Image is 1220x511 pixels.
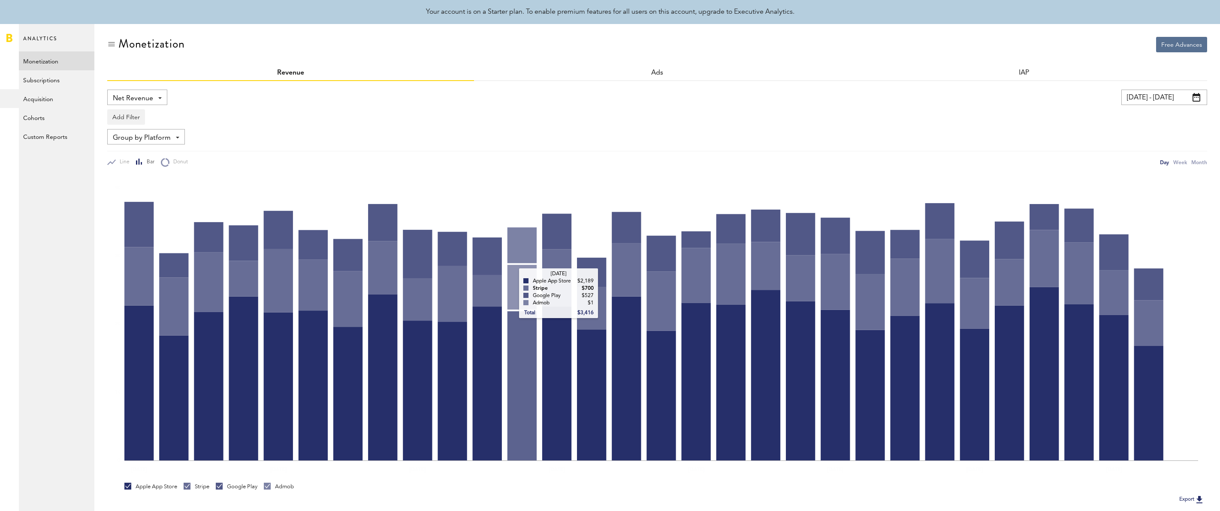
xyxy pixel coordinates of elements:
button: Add Filter [107,109,145,125]
div: Your account is on a Starter plan. To enable premium features for all users on this account, upgr... [426,7,794,17]
a: Revenue [277,69,304,76]
a: Subscriptions [19,70,94,89]
div: Google Play [216,483,257,490]
div: Admob [264,483,294,490]
text: 0 [118,458,120,463]
a: Acquisition [19,89,94,108]
text: [DATE] [827,466,843,473]
text: 4K [115,186,121,190]
a: Monetization [19,51,94,70]
text: [DATE] [131,466,147,473]
span: Donut [169,159,188,166]
text: [DATE] [1106,466,1122,473]
text: [DATE] [270,466,287,473]
a: Custom Reports [19,127,94,146]
text: 2K [115,322,121,326]
span: Bar [143,159,154,166]
div: Stripe [184,483,209,490]
span: Line [116,159,130,166]
iframe: Открывает виджет для поиска дополнительной информации [1140,485,1211,507]
span: Group by Platform [113,131,171,145]
text: 3K [115,254,121,258]
text: [DATE] [409,466,426,473]
div: Week [1173,158,1187,167]
a: Cohorts [19,108,94,127]
span: Analytics [23,33,57,51]
div: Month [1191,158,1207,167]
a: IAP [1019,69,1029,76]
div: Monetization [118,37,185,51]
text: [DATE] [966,466,983,473]
text: 1K [115,390,121,394]
div: Day [1160,158,1169,167]
span: Net Revenue [113,91,153,106]
button: Free Advances [1156,37,1207,52]
div: Apple App Store [124,483,177,490]
text: [DATE] [688,466,704,473]
a: Ads [651,69,663,76]
text: [DATE] [549,466,565,473]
